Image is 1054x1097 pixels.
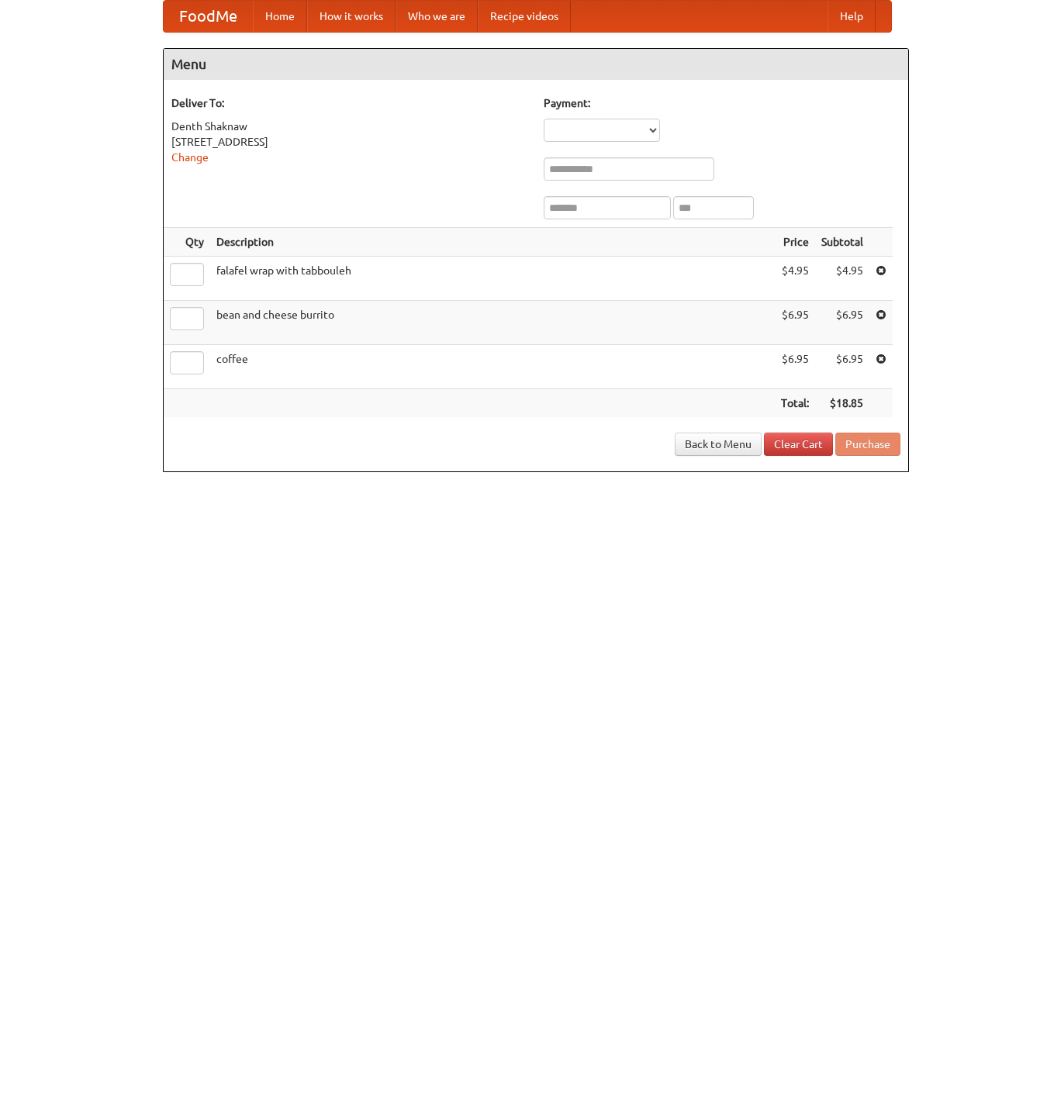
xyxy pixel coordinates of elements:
td: bean and cheese burrito [210,301,775,345]
th: $18.85 [815,389,869,418]
td: falafel wrap with tabbouleh [210,257,775,301]
button: Purchase [835,433,900,456]
td: $6.95 [815,301,869,345]
td: $6.95 [775,345,815,389]
div: Denth Shaknaw [171,119,528,134]
div: [STREET_ADDRESS] [171,134,528,150]
a: Change [171,151,209,164]
h4: Menu [164,49,908,80]
a: Who we are [396,1,478,32]
a: Recipe videos [478,1,571,32]
th: Description [210,228,775,257]
td: $4.95 [775,257,815,301]
a: Help [828,1,876,32]
th: Price [775,228,815,257]
a: Back to Menu [675,433,762,456]
h5: Deliver To: [171,95,528,111]
a: Home [253,1,307,32]
td: $6.95 [815,345,869,389]
td: $6.95 [775,301,815,345]
a: Clear Cart [764,433,833,456]
a: FoodMe [164,1,253,32]
td: $4.95 [815,257,869,301]
td: coffee [210,345,775,389]
th: Total: [775,389,815,418]
th: Subtotal [815,228,869,257]
h5: Payment: [544,95,900,111]
a: How it works [307,1,396,32]
th: Qty [164,228,210,257]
